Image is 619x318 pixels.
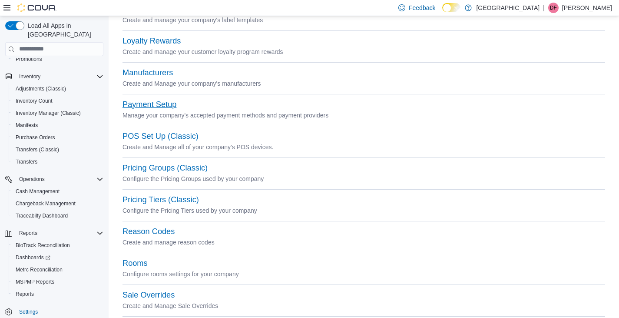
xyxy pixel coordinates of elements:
[16,254,50,261] span: Dashboards
[2,70,107,83] button: Inventory
[16,158,37,165] span: Transfers
[548,3,559,13] div: David Fowler
[16,71,44,82] button: Inventory
[9,131,107,144] button: Purchase Orders
[442,3,460,12] input: Dark Mode
[2,173,107,185] button: Operations
[543,3,545,13] p: |
[122,301,605,311] p: Create and Manage Sale Overrides
[12,240,103,251] span: BioTrack Reconciliation
[12,96,103,106] span: Inventory Count
[12,277,58,287] a: MSPMP Reports
[12,120,103,131] span: Manifests
[12,120,41,131] a: Manifests
[9,251,107,264] a: Dashboards
[19,308,38,315] span: Settings
[16,122,38,129] span: Manifests
[9,264,107,276] button: Metrc Reconciliation
[476,3,540,13] p: [GEOGRAPHIC_DATA]
[122,37,181,46] button: Loyalty Rewards
[122,110,605,121] p: Manage your company's accepted payment methods and payment providers
[16,212,68,219] span: Traceabilty Dashboard
[12,108,103,118] span: Inventory Manager (Classic)
[12,289,103,299] span: Reports
[16,307,41,317] a: Settings
[17,3,56,12] img: Cova
[9,185,107,197] button: Cash Management
[122,68,173,77] button: Manufacturers
[9,53,107,65] button: Promotions
[12,132,59,143] a: Purchase Orders
[12,108,84,118] a: Inventory Manager (Classic)
[562,3,612,13] p: [PERSON_NAME]
[122,195,199,204] button: Pricing Tiers (Classic)
[12,252,103,263] span: Dashboards
[16,110,81,117] span: Inventory Manager (Classic)
[16,266,63,273] span: Metrc Reconciliation
[12,54,103,64] span: Promotions
[122,78,605,89] p: Create and Manage your company's manufacturers
[12,252,54,263] a: Dashboards
[12,198,103,209] span: Chargeback Management
[19,73,40,80] span: Inventory
[9,288,107,300] button: Reports
[9,197,107,210] button: Chargeback Management
[12,277,103,287] span: MSPMP Reports
[122,227,175,236] button: Reason Codes
[9,276,107,288] button: MSPMP Reports
[9,83,107,95] button: Adjustments (Classic)
[12,54,46,64] a: Promotions
[12,132,103,143] span: Purchase Orders
[16,291,34,298] span: Reports
[16,71,103,82] span: Inventory
[122,164,208,173] button: Pricing Groups (Classic)
[2,227,107,239] button: Reports
[122,100,176,109] button: Payment Setup
[9,107,107,119] button: Inventory Manager (Classic)
[550,3,557,13] span: DF
[12,186,63,197] a: Cash Management
[12,198,79,209] a: Chargeback Management
[122,237,605,248] p: Create and manage reason codes
[12,157,41,167] a: Transfers
[19,230,37,237] span: Reports
[122,132,199,141] button: POS Set Up (Classic)
[9,156,107,168] button: Transfers
[16,278,54,285] span: MSPMP Reports
[122,291,175,300] button: Sale Overrides
[16,146,59,153] span: Transfers (Classic)
[122,47,605,57] p: Create and manage your customer loyalty program rewards
[12,240,73,251] a: BioTrack Reconciliation
[24,21,103,39] span: Load All Apps in [GEOGRAPHIC_DATA]
[2,305,107,318] button: Settings
[19,176,45,183] span: Operations
[12,211,71,221] a: Traceabilty Dashboard
[122,174,605,184] p: Configure the Pricing Groups used by your company
[16,306,103,317] span: Settings
[16,56,42,63] span: Promotions
[16,188,60,195] span: Cash Management
[12,264,103,275] span: Metrc Reconciliation
[122,269,605,279] p: Configure rooms settings for your company
[12,211,103,221] span: Traceabilty Dashboard
[12,289,37,299] a: Reports
[12,84,103,94] span: Adjustments (Classic)
[16,97,53,104] span: Inventory Count
[122,259,148,268] button: Rooms
[122,15,605,25] p: Create and manage your company's label templates
[12,186,103,197] span: Cash Management
[12,144,103,155] span: Transfers (Classic)
[9,210,107,222] button: Traceabilty Dashboard
[9,95,107,107] button: Inventory Count
[12,157,103,167] span: Transfers
[16,200,76,207] span: Chargeback Management
[122,205,605,216] p: Configure the Pricing Tiers used by your company
[12,84,70,94] a: Adjustments (Classic)
[9,239,107,251] button: BioTrack Reconciliation
[12,264,66,275] a: Metrc Reconciliation
[16,85,66,92] span: Adjustments (Classic)
[122,142,605,152] p: Create and Manage all of your company's POS devices.
[9,119,107,131] button: Manifests
[9,144,107,156] button: Transfers (Classic)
